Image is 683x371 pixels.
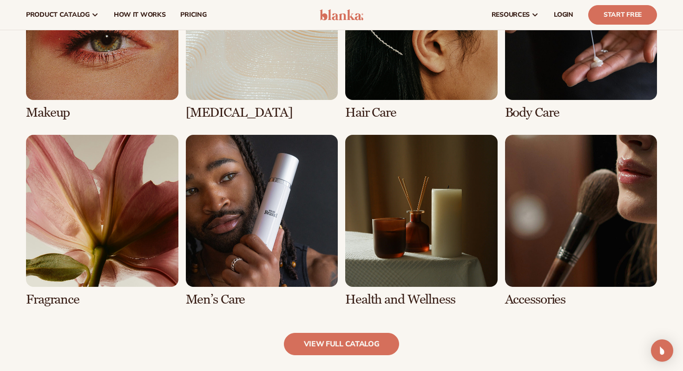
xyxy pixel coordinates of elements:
div: 6 / 8 [186,135,338,307]
a: Start Free [588,5,657,25]
h3: [MEDICAL_DATA] [186,106,338,120]
h3: Hair Care [345,106,498,120]
span: How It Works [114,11,166,19]
span: pricing [180,11,206,19]
div: 7 / 8 [345,135,498,307]
h3: Body Care [505,106,657,120]
div: 8 / 8 [505,135,657,307]
span: product catalog [26,11,90,19]
span: resources [492,11,530,19]
div: Open Intercom Messenger [651,339,673,362]
h3: Makeup [26,106,178,120]
div: 5 / 8 [26,135,178,307]
img: logo [320,9,364,20]
span: LOGIN [554,11,573,19]
a: view full catalog [284,333,400,355]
